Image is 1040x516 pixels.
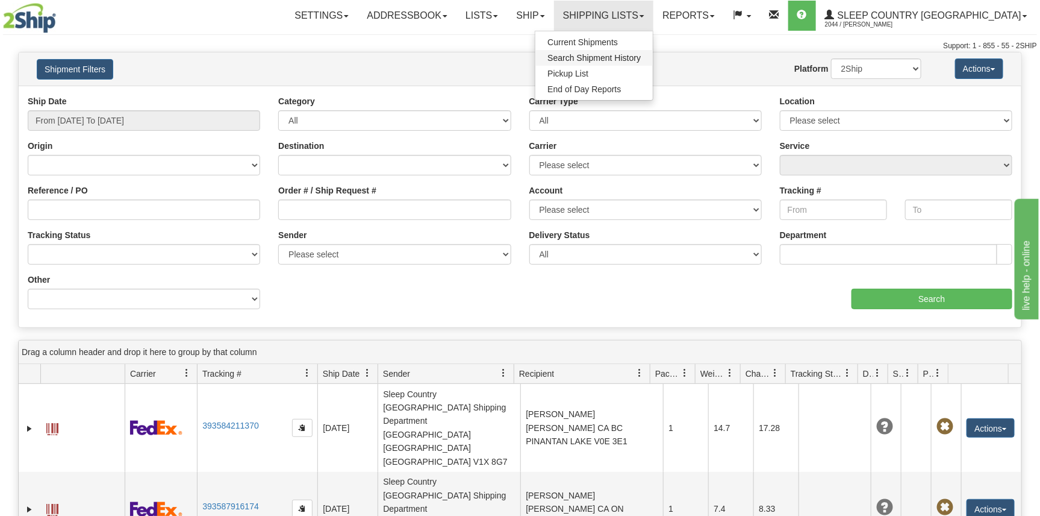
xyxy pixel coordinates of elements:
label: Tracking Status [28,229,90,241]
label: Reference / PO [28,184,88,197]
span: Tracking # [202,368,241,380]
label: Platform [794,63,829,75]
a: Label [46,418,58,437]
a: Addressbook [358,1,456,31]
span: 2044 / [PERSON_NAME] [825,19,915,31]
a: Pickup Status filter column settings [927,363,948,383]
a: 393584211370 [202,421,258,430]
label: Sender [278,229,307,241]
td: 1 [663,384,708,472]
a: Ship [507,1,553,31]
button: Shipment Filters [37,59,113,80]
a: Expand [23,503,36,515]
button: Actions [967,418,1015,438]
span: Pickup List [547,69,588,78]
span: Ship Date [323,368,360,380]
a: Charge filter column settings [765,363,785,383]
span: Weight [700,368,726,380]
input: To [905,200,1012,220]
div: Support: 1 - 855 - 55 - 2SHIP [3,41,1037,51]
label: Other [28,274,50,286]
a: Settings [285,1,358,31]
a: End of Day Reports [535,81,653,97]
button: Copy to clipboard [292,419,313,437]
a: Sender filter column settings [493,363,514,383]
span: Packages [655,368,680,380]
td: Sleep Country [GEOGRAPHIC_DATA] Shipping Department [GEOGRAPHIC_DATA] [GEOGRAPHIC_DATA] [GEOGRAPH... [378,384,520,472]
label: Location [780,95,815,107]
label: Service [780,140,810,152]
a: Packages filter column settings [674,363,695,383]
a: Ship Date filter column settings [357,363,378,383]
span: Tracking Status [791,368,843,380]
span: Carrier [130,368,156,380]
label: Origin [28,140,52,152]
label: Carrier Type [529,95,578,107]
a: Weight filter column settings [720,363,740,383]
input: Search [852,289,1012,309]
span: Unknown [876,418,893,435]
span: Current Shipments [547,37,618,47]
span: Charge [746,368,771,380]
a: Reports [653,1,724,31]
span: Sleep Country [GEOGRAPHIC_DATA] [835,10,1021,20]
label: Department [780,229,827,241]
span: Delivery Status [863,368,873,380]
label: Carrier [529,140,557,152]
div: grid grouping header [19,341,1021,364]
span: Unknown [876,499,893,516]
a: Tracking # filter column settings [297,363,317,383]
span: Pickup Status [923,368,933,380]
a: 393587916174 [202,502,258,511]
span: End of Day Reports [547,84,621,94]
span: Shipment Issues [893,368,903,380]
a: Current Shipments [535,34,653,50]
a: Sleep Country [GEOGRAPHIC_DATA] 2044 / [PERSON_NAME] [816,1,1036,31]
a: Carrier filter column settings [176,363,197,383]
span: Pickup Not Assigned [936,418,953,435]
label: Account [529,184,563,197]
button: Actions [955,58,1003,79]
td: [DATE] [317,384,378,472]
span: Sender [383,368,410,380]
span: Recipient [519,368,554,380]
img: logo2044.jpg [3,3,56,33]
input: From [780,200,887,220]
td: 17.28 [753,384,799,472]
div: live help - online [9,7,111,22]
td: 14.7 [708,384,753,472]
a: Search Shipment History [535,50,653,66]
label: Delivery Status [529,229,590,241]
a: Lists [456,1,507,31]
img: 2 - FedEx Express® [130,420,182,435]
a: Shipping lists [554,1,653,31]
a: Delivery Status filter column settings [867,363,888,383]
label: Category [278,95,315,107]
a: Expand [23,423,36,435]
label: Ship Date [28,95,67,107]
a: Tracking Status filter column settings [837,363,858,383]
label: Destination [278,140,324,152]
a: Recipient filter column settings [629,363,650,383]
span: Search Shipment History [547,53,641,63]
label: Order # / Ship Request # [278,184,376,197]
span: Pickup Not Assigned [936,499,953,516]
a: Shipment Issues filter column settings [897,363,918,383]
a: Pickup List [535,66,653,81]
label: Tracking # [780,184,821,197]
iframe: chat widget [1012,197,1039,319]
td: [PERSON_NAME] [PERSON_NAME] CA BC PINANTAN LAKE V0E 3E1 [520,384,663,472]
